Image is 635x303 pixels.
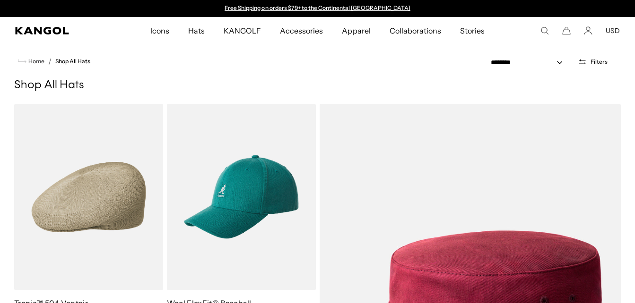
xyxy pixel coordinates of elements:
[280,17,323,44] span: Accessories
[584,26,592,35] a: Account
[179,17,214,44] a: Hats
[451,17,494,44] a: Stories
[606,26,620,35] button: USD
[487,58,572,67] select: Sort by: Featured
[380,17,451,44] a: Collaborations
[55,58,90,65] a: Shop All Hats
[14,104,163,290] img: Tropic™ 504 Ventair
[150,17,169,44] span: Icons
[342,17,370,44] span: Apparel
[591,59,608,65] span: Filters
[220,5,415,12] div: 1 of 2
[14,78,621,93] h1: Shop All Hats
[18,57,44,66] a: Home
[460,17,485,44] span: Stories
[167,104,316,290] img: Wool FlexFit® Baseball
[15,27,99,34] a: Kangol
[214,17,270,44] a: KANGOLF
[44,56,52,67] li: /
[141,17,179,44] a: Icons
[188,17,205,44] span: Hats
[225,4,410,11] a: Free Shipping on orders $79+ to the Continental [GEOGRAPHIC_DATA]
[224,17,261,44] span: KANGOLF
[220,5,415,12] div: Announcement
[572,58,613,66] button: Open filters
[390,17,441,44] span: Collaborations
[332,17,380,44] a: Apparel
[270,17,332,44] a: Accessories
[562,26,571,35] button: Cart
[26,58,44,65] span: Home
[220,5,415,12] slideshow-component: Announcement bar
[540,26,549,35] summary: Search here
